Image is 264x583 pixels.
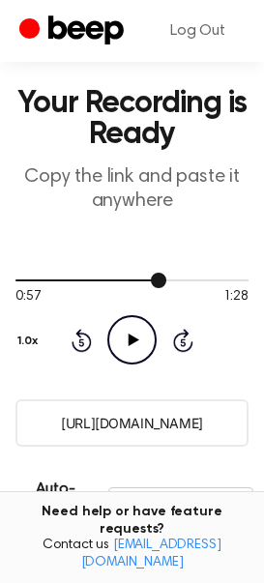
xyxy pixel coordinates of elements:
span: Contact us [12,538,252,571]
span: 0:57 [15,287,41,307]
a: Beep [19,13,129,50]
a: [EMAIL_ADDRESS][DOMAIN_NAME] [81,539,221,569]
button: 1.0x [15,325,45,358]
p: Copy the link and paste it anywhere [15,165,249,214]
p: Auto-Delete/Expire [11,478,102,524]
span: 1:28 [223,287,249,307]
a: Log Out [151,8,245,54]
h1: Your Recording is Ready [15,88,249,150]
